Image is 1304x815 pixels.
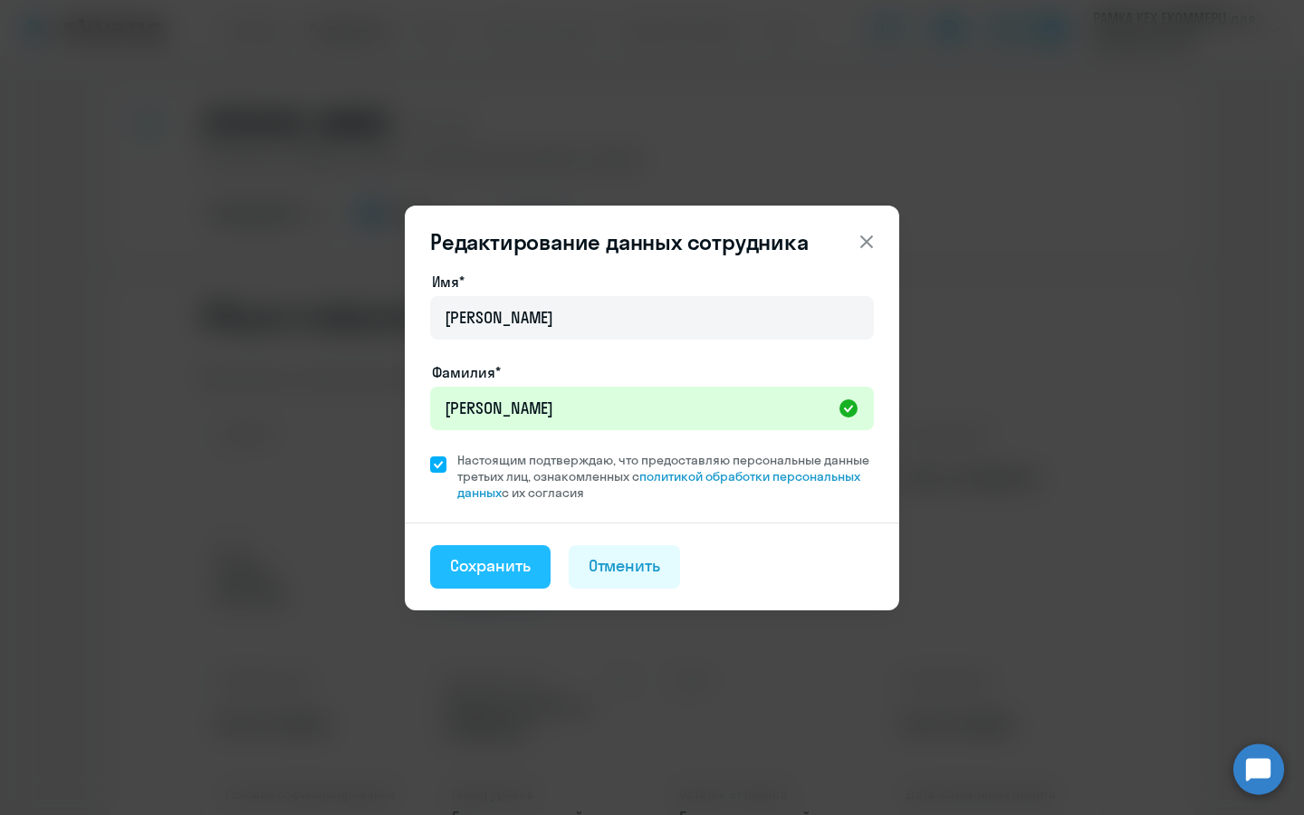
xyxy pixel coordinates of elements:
a: политикой обработки персональных данных [457,468,860,501]
div: Сохранить [450,554,531,578]
button: Сохранить [430,545,551,589]
header: Редактирование данных сотрудника [405,227,899,256]
label: Фамилия* [432,361,501,383]
div: Отменить [589,554,661,578]
span: Настоящим подтверждаю, что предоставляю персональные данные третьих лиц, ознакомленных с с их сог... [457,452,874,501]
button: Отменить [569,545,681,589]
